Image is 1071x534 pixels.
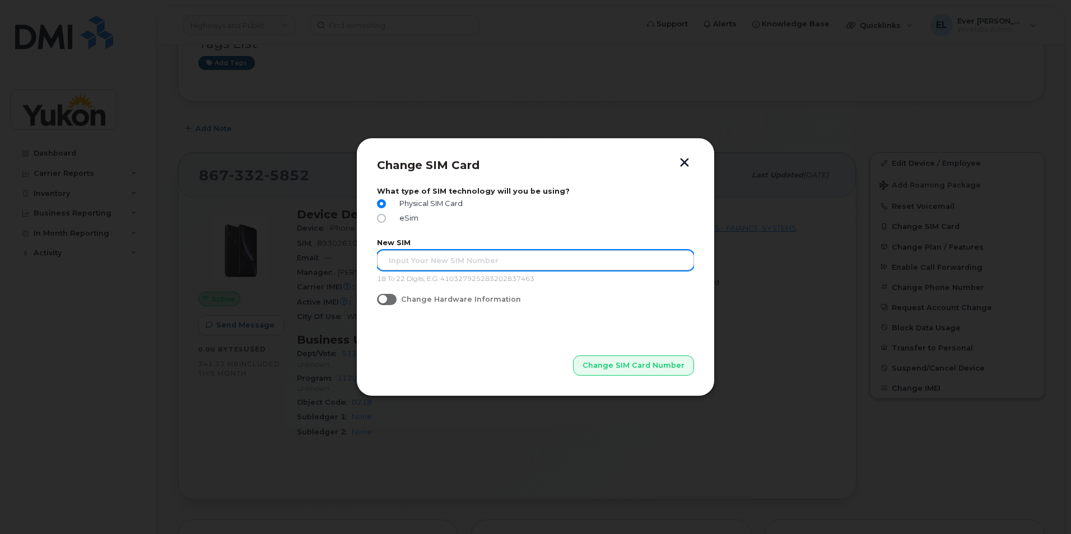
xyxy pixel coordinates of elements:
input: Change Hardware Information [377,294,386,303]
span: Change SIM Card [377,158,479,172]
label: New SIM [377,238,694,247]
label: What type of SIM technology will you be using? [377,187,694,195]
input: Physical SIM Card [377,199,386,208]
input: eSim [377,214,386,223]
span: eSim [395,214,418,222]
input: Input Your New SIM Number [377,250,694,270]
span: Change Hardware Information [401,295,521,303]
span: Physical SIM Card [395,199,463,208]
span: Change SIM Card Number [583,360,684,371]
button: Change SIM Card Number [573,355,694,376]
p: 18 To 22 Digits, E.G. 410327925283202837463 [377,275,694,284]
